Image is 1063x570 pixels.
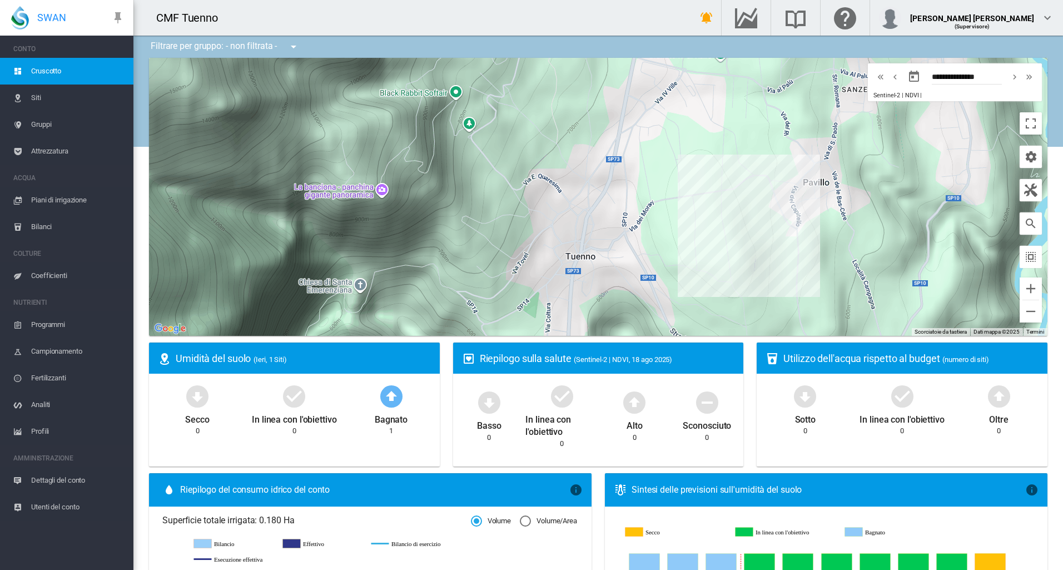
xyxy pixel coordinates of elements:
[574,355,672,364] span: (Sentinel-2 | NDVI, 18 ago 2025)
[389,426,393,436] div: 1
[1024,217,1037,230] md-icon: icon-magnify
[1020,212,1042,235] button: icon-magnify
[31,467,125,494] span: Dettagli del conto
[196,426,200,436] div: 0
[152,321,188,336] img: Google
[736,527,837,537] g: In linea con l'obiettivo
[158,352,171,365] md-icon: icon-map-marker-radius
[194,539,272,549] g: Bilancio
[31,311,125,338] span: Programmi
[194,554,272,564] g: Esecuzione effettiva
[955,23,990,29] span: (Supervisore)
[477,415,501,432] div: Basso
[889,383,916,409] md-icon: icon-checkbox-marked-circle
[31,111,125,138] span: Gruppi
[549,383,575,409] md-icon: icon-checkbox-marked-circle
[873,92,918,99] span: Sentinel-2 | NDVI
[803,426,807,436] div: 0
[900,426,904,436] div: 0
[614,483,627,497] md-icon: icon-thermometer-lines
[31,391,125,418] span: Analiti
[795,409,816,426] div: Sotto
[156,10,228,26] div: CMF Tuenno
[31,494,125,521] span: Utenti del conto
[37,11,66,24] span: SWAN
[31,85,125,111] span: Siti
[292,426,296,436] div: 0
[986,383,1012,409] md-icon: icon-arrow-up-bold-circle
[31,138,125,165] span: Attrezzatura
[903,66,925,88] button: md-calendar
[371,539,449,549] g: Bilancio di esercizio
[1020,112,1042,135] button: Attiva/disattiva vista schermo intero
[873,70,888,83] button: icon-chevron-double-left
[782,11,809,24] md-icon: Ricerca nella base di conoscenze
[476,389,503,415] md-icon: icon-arrow-down-bold-circle
[845,527,946,537] g: Bagnato
[180,484,569,496] span: Riepilogo del consumo idrico del conto
[31,187,125,214] span: Piani di irrigazione
[560,439,564,449] div: 0
[378,383,405,409] md-icon: icon-arrow-up-bold-circle
[1023,70,1035,83] md-icon: icon-chevron-double-right
[31,262,125,289] span: Coefficienti
[31,365,125,391] span: Fertilizzanti
[705,433,709,443] div: 0
[184,383,211,409] md-icon: icon-arrow-down-bold-circle
[152,321,188,336] a: Visualizza questa zona in Google Maps (in una nuova finestra)
[252,409,337,426] div: In linea con l'obiettivo
[1009,70,1021,83] md-icon: icon-chevron-right
[525,409,598,439] div: In linea con l'obiettivo
[162,514,471,527] span: Superficie totale irrigata: 0.180 Ha
[287,40,300,53] md-icon: icon-menu-down
[31,338,125,365] span: Campionamento
[1026,329,1044,335] a: Termini
[254,355,287,364] span: (Ieri, 1 Siti)
[1007,70,1022,83] button: icon-chevron-right
[13,245,125,262] span: COLTURE
[480,351,735,365] div: Riepilogo sulla salute
[633,433,637,443] div: 0
[989,409,1009,426] div: Oltre
[13,40,125,58] span: CONTO
[625,527,727,537] g: Secco
[462,352,475,365] md-icon: icon-heart-box-outline
[860,409,945,426] div: In linea con l'obiettivo
[792,383,818,409] md-icon: icon-arrow-down-bold-circle
[13,294,125,311] span: NUTRIENTI
[915,328,967,336] button: Scorciatoie da tastiera
[1041,11,1054,24] md-icon: icon-chevron-down
[31,214,125,240] span: Bilanci
[471,516,511,526] md-radio-button: Volume
[1020,300,1042,323] button: Zoom indietro
[282,36,305,58] button: icon-menu-down
[162,483,176,497] md-icon: icon-water
[13,169,125,187] span: ACQUA
[31,58,125,85] span: Cruscotto
[281,383,307,409] md-icon: icon-checkbox-marked-circle
[621,389,648,415] md-icon: icon-arrow-up-bold-circle
[11,6,29,29] img: SWAN-Landscape-Logo-Colour-drop.png
[283,539,361,549] g: Effettivo
[942,355,989,364] span: (numero di siti)
[1024,150,1037,163] md-icon: icon-cog
[1020,246,1042,268] button: icon-select-all
[733,11,759,24] md-icon: Vai all'hub dei dati
[31,418,125,445] span: Profili
[487,433,491,443] div: 0
[879,7,901,29] img: profile.jpg
[13,449,125,467] span: AMMINISTRAZIONE
[832,11,858,24] md-icon: Fare clic qui per ottenere assistenza
[185,409,210,426] div: Secco
[888,70,902,83] button: icon-chevron-left
[632,484,1025,496] div: Sintesi delle previsioni sull'umidità del suolo
[1020,146,1042,168] button: icon-cog
[627,415,643,432] div: Alto
[176,351,431,365] div: Umidità del suolo
[375,409,408,426] div: Bagnato
[142,36,308,58] div: Filtrare per gruppo: - non filtrata -
[973,329,1019,335] span: Dati mappa ©2025
[783,351,1039,365] div: Utilizzo dell'acqua rispetto al budget
[1025,483,1039,497] md-icon: icon-information
[889,70,901,83] md-icon: icon-chevron-left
